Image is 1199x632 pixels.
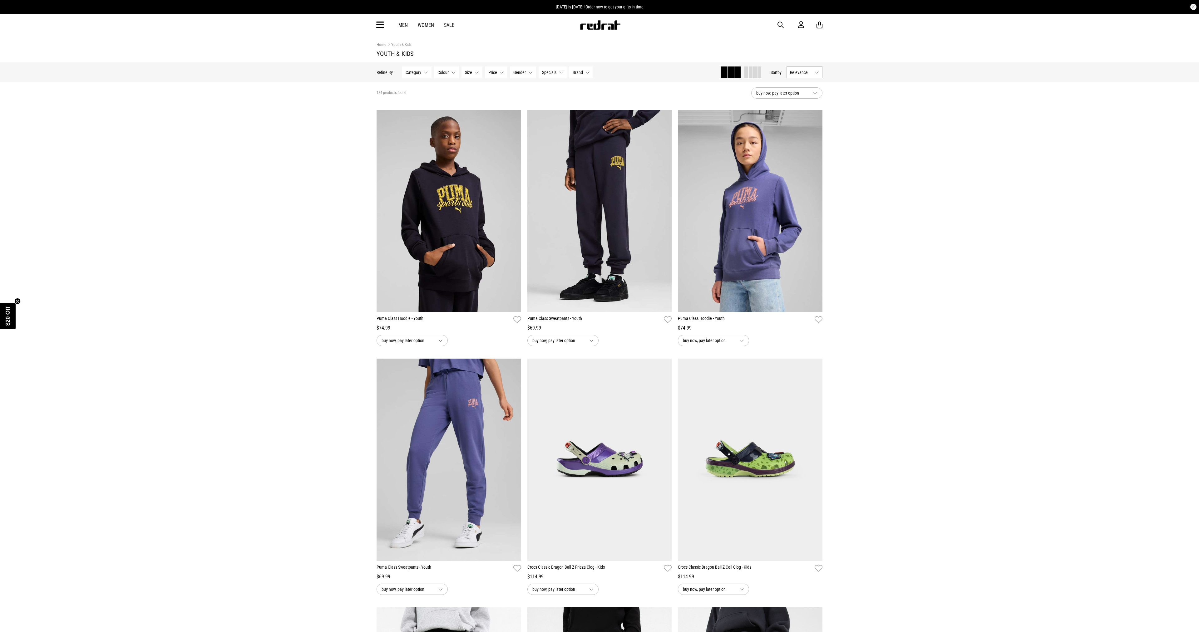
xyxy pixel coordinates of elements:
button: Colour [434,66,459,78]
button: buy now, pay later option [678,584,749,595]
button: buy now, pay later option [377,335,448,346]
a: Men [398,22,408,28]
button: buy now, pay later option [527,335,599,346]
a: Crocs Classic Dragon Ball Z Frieza Clog - Kids [527,564,662,573]
a: Crocs Classic Dragon Ball Z Cell Clog - Kids [678,564,812,573]
img: Puma Class Sweatpants - Youth in Blue [377,359,521,561]
span: buy now, pay later option [532,585,584,593]
div: $69.99 [377,573,521,581]
button: Gender [510,66,536,78]
a: Sale [444,22,454,28]
img: Crocs Classic Dragon Ball Z Frieza Clog - Kids in Multi [527,359,672,561]
img: Puma Class Sweatpants - Youth in Blue [527,110,672,312]
span: Price [488,70,497,75]
span: buy now, pay later option [756,89,808,97]
div: $74.99 [678,324,822,332]
span: buy now, pay later option [382,337,433,344]
a: Youth & Kids [386,42,412,48]
button: Relevance [787,66,822,78]
span: Size [465,70,472,75]
div: $69.99 [527,324,672,332]
span: buy now, pay later option [683,337,735,344]
div: $114.99 [678,573,822,581]
button: Size [461,66,482,78]
span: Gender [513,70,526,75]
span: buy now, pay later option [382,585,433,593]
img: Puma Class Hoodie - Youth in Blue [377,110,521,312]
span: $20 Off [5,306,11,326]
img: Crocs Classic Dragon Ball Z Cell Clog - Kids in Multi [678,359,822,561]
a: Puma Class Hoodie - Youth [678,315,812,324]
span: 184 products found [377,91,406,96]
span: Category [406,70,421,75]
span: [DATE] is [DATE]! Order now to get your gifts in time [556,4,644,9]
button: Sortby [771,69,782,76]
a: Puma Class Sweatpants - Youth [527,315,662,324]
span: buy now, pay later option [683,585,735,593]
button: buy now, pay later option [377,584,448,595]
button: Close teaser [14,298,21,304]
button: Specials [539,66,567,78]
a: Puma Class Sweatpants - Youth [377,564,511,573]
button: buy now, pay later option [751,87,822,99]
div: $114.99 [527,573,672,581]
a: Puma Class Hoodie - Youth [377,315,511,324]
span: Specials [542,70,556,75]
span: Brand [573,70,583,75]
a: Home [377,42,386,47]
button: buy now, pay later option [678,335,749,346]
a: Women [418,22,434,28]
span: Colour [437,70,449,75]
span: buy now, pay later option [532,337,584,344]
div: $74.99 [377,324,521,332]
span: by [777,70,782,75]
img: Puma Class Hoodie - Youth in Blue [678,110,822,312]
span: Relevance [790,70,812,75]
h1: Youth & Kids [377,50,822,57]
button: Category [402,66,432,78]
button: buy now, pay later option [527,584,599,595]
button: Brand [569,66,593,78]
button: Price [485,66,507,78]
p: Refine By [377,70,393,75]
img: Redrat logo [580,20,621,30]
